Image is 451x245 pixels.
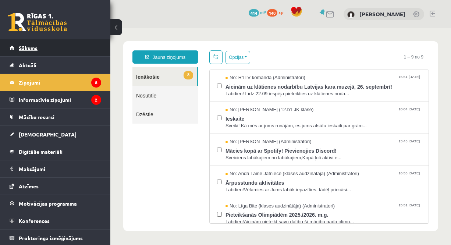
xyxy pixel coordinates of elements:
span: Atzīmes [19,183,39,189]
a: Sākums [10,39,101,56]
span: Labdien! Līdz 22.09 iespēja pieteikties uz klātienes noda... [115,62,311,69]
span: Konferences [19,217,50,224]
a: Ziņojumi8 [10,74,101,91]
span: Sveiki! Kā mēs ar jums runājām, es jums atsūtu ieskaiti par grām... [115,94,311,101]
a: Aktuāli [10,57,101,74]
span: xp [278,9,283,15]
a: No: Anda Laine Jātniece (klases audzinātāja) (Administratori) 16:55 [DATE] Ārpusstundu aktivitāte... [115,142,311,165]
a: Maksājumi [10,160,101,177]
span: Mācies kopā ar Spotify! Pievienojies Discord! [115,117,311,126]
a: Rīgas 1. Tālmācības vidusskola [8,13,67,31]
span: No: R1TV komanda (Administratori) [115,46,195,53]
span: Pieteikšanās Olimpiādēm 2025./2026. m.g. [115,181,311,190]
span: 140 [267,9,277,17]
span: Ieskaite [115,85,311,94]
span: Proktoringa izmēģinājums [19,235,83,241]
span: Labdien!Vēlamies ar Jums labāk iepazīties, tādēļ priecāsi... [115,158,311,165]
span: Mācību resursi [19,114,54,120]
a: 140 xp [267,9,287,15]
i: 2 [91,95,101,105]
span: Labdien!Aicinām pieteikt savu dalību šī mācību gada olimp... [115,190,311,197]
span: No: [PERSON_NAME] (Administratori) [115,110,201,117]
a: No: Līga Bite (klases audzinātāja) (Administratori) 15:51 [DATE] Pieteikšanās Olimpiādēm 2025./20... [115,174,311,197]
span: Ārpusstundu aktivitātes [115,149,311,158]
a: [DEMOGRAPHIC_DATA] [10,126,101,143]
span: 15:51 [DATE] [288,46,311,52]
legend: Informatīvie ziņojumi [19,91,101,108]
span: mP [260,9,266,15]
span: Sveiciens labākajiem no labākajiem,Kopā ļoti aktīvi e... [115,126,311,133]
span: 10:04 [DATE] [288,78,311,84]
a: Digitālie materiāli [10,143,101,160]
a: Dzēstie [22,77,88,95]
span: 8 [73,43,83,51]
legend: Ziņojumi [19,74,101,91]
a: Informatīvie ziņojumi2 [10,91,101,108]
span: Digitālie materiāli [19,148,63,155]
span: [DEMOGRAPHIC_DATA] [19,131,77,138]
span: 15:51 [DATE] [288,174,311,180]
a: 8Ienākošie [22,39,86,58]
i: 8 [91,78,101,88]
img: Katrīna Grima [347,11,355,18]
span: No: Anda Laine Jātniece (klases audzinātāja) (Administratori) [115,142,249,149]
span: No: [PERSON_NAME] (12.b1 JK klase) [115,78,203,85]
span: No: Līga Bite (klases audzinātāja) (Administratori) [115,174,224,181]
span: 16:55 [DATE] [288,142,311,148]
a: Motivācijas programma [10,195,101,212]
a: Atzīmes [10,178,101,195]
span: Sākums [19,45,38,51]
span: 414 [249,9,259,17]
span: 1 – 9 no 9 [288,22,319,35]
a: Konferences [10,212,101,229]
a: Mācību resursi [10,109,101,125]
span: Aicinām uz klātienes nodarbību Latvijas kara muzejā, 26. septembrī! [115,53,311,62]
a: Nosūtītie [22,58,88,77]
a: Jauns ziņojums [22,22,88,35]
a: No: R1TV komanda (Administratori) 15:51 [DATE] Aicinām uz klātienes nodarbību Latvijas kara muzej... [115,46,311,69]
a: 414 mP [249,9,266,15]
a: No: [PERSON_NAME] (12.b1 JK klase) 10:04 [DATE] Ieskaite Sveiki! Kā mēs ar jums runājām, es jums ... [115,78,311,101]
span: 13:45 [DATE] [288,110,311,116]
span: Motivācijas programma [19,200,77,207]
a: No: [PERSON_NAME] (Administratori) 13:45 [DATE] Mācies kopā ar Spotify! Pievienojies Discord! Sve... [115,110,311,133]
a: [PERSON_NAME] [359,10,405,18]
span: Aktuāli [19,62,36,68]
button: Opcijas [115,22,140,36]
legend: Maksājumi [19,160,101,177]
